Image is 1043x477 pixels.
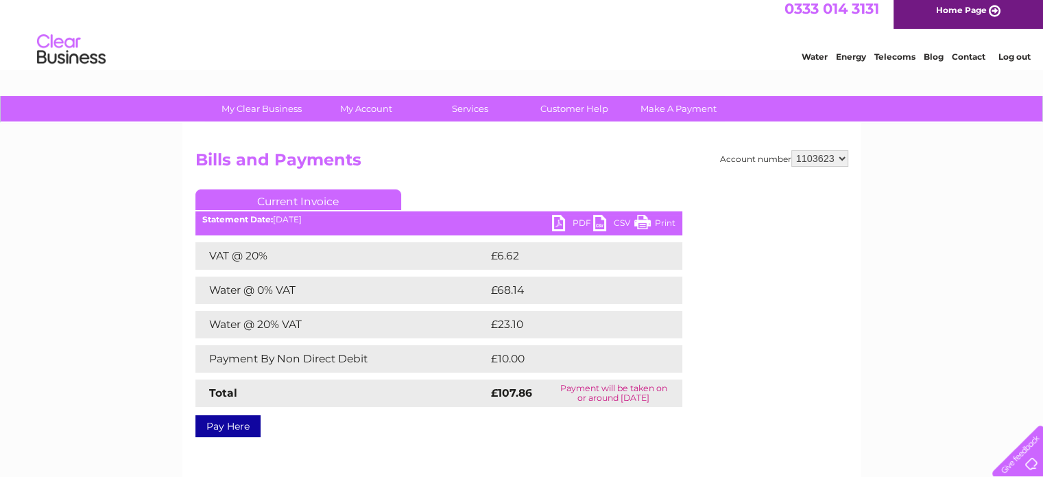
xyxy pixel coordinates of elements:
[198,8,846,67] div: Clear Business is a trading name of Verastar Limited (registered in [GEOGRAPHIC_DATA] No. 3667643...
[836,58,866,69] a: Energy
[802,58,828,69] a: Water
[784,7,879,24] a: 0333 014 3131
[209,386,237,399] strong: Total
[195,189,401,210] a: Current Invoice
[488,311,654,338] td: £23.10
[309,96,422,121] a: My Account
[413,96,527,121] a: Services
[924,58,944,69] a: Blog
[874,58,915,69] a: Telecoms
[952,58,985,69] a: Contact
[552,215,593,235] a: PDF
[195,215,682,224] div: [DATE]
[491,386,532,399] strong: £107.86
[488,345,654,373] td: £10.00
[205,96,318,121] a: My Clear Business
[36,36,106,78] img: logo.png
[195,150,848,176] h2: Bills and Payments
[545,380,682,407] td: Payment will be taken on or around [DATE]
[195,345,488,373] td: Payment By Non Direct Debit
[720,150,848,167] div: Account number
[195,415,261,437] a: Pay Here
[195,311,488,338] td: Water @ 20% VAT
[593,215,634,235] a: CSV
[488,242,650,270] td: £6.62
[634,215,675,235] a: Print
[202,214,273,224] b: Statement Date:
[195,242,488,270] td: VAT @ 20%
[622,96,735,121] a: Make A Payment
[998,58,1030,69] a: Log out
[195,277,488,304] td: Water @ 0% VAT
[518,96,631,121] a: Customer Help
[488,277,654,304] td: £68.14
